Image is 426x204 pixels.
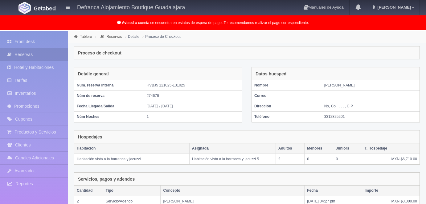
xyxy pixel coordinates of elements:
[161,186,305,196] th: Concepto
[189,154,276,164] td: Habitación vista a la barranca y jacuzzi 5
[376,5,411,10] span: [PERSON_NAME]
[276,154,304,164] td: 2
[362,186,420,196] th: Importe
[305,186,362,196] th: Fecha
[141,34,182,39] li: Proceso de Checkout
[362,154,420,164] td: MXN $6,710.00
[78,177,135,182] h4: Servicios, pagos y adendos
[34,6,55,10] img: Getabed
[74,154,189,164] td: Habitación vista a la barranca y jacuzzi
[163,199,194,203] span: [PERSON_NAME]
[122,21,133,25] b: Aviso:
[124,34,141,39] li: Detalle
[74,80,144,91] th: Núm. reserva interna
[322,80,420,91] td: [PERSON_NAME]
[322,101,420,112] td: No, Col. , , , , C.P.
[77,3,185,11] h4: Defranca Alojamiento Boutique Guadalajara
[144,91,242,101] td: 274676
[362,143,420,154] th: T. Hospedaje
[305,154,333,164] td: 0
[144,80,242,91] td: HVBJ5 121025-131025
[252,101,322,112] th: Dirección
[256,72,286,76] h4: Datos huesped
[144,101,242,112] td: [DATE] / [DATE]
[78,72,109,76] h4: Detalle general
[305,143,333,154] th: Menores
[144,112,242,122] td: 1
[252,80,322,91] th: Nombre
[106,34,122,39] a: Reservas
[80,34,92,39] a: Tablero
[74,101,144,112] th: Fecha Llegada/Salida
[103,186,161,196] th: Tipo
[74,186,103,196] th: Cantidad
[78,51,121,55] h4: Proceso de checkout
[322,112,420,122] td: 3312825201
[276,143,304,154] th: Adultos
[74,143,189,154] th: Habitación
[189,143,276,154] th: Asignada
[18,2,31,14] img: Getabed
[78,135,102,139] h4: Hospedajes
[252,91,322,101] th: Correo
[252,112,322,122] th: Teléfono
[333,143,362,154] th: Juniors
[333,154,362,164] td: 0
[74,112,144,122] th: Núm Noches
[74,91,144,101] th: Núm de reserva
